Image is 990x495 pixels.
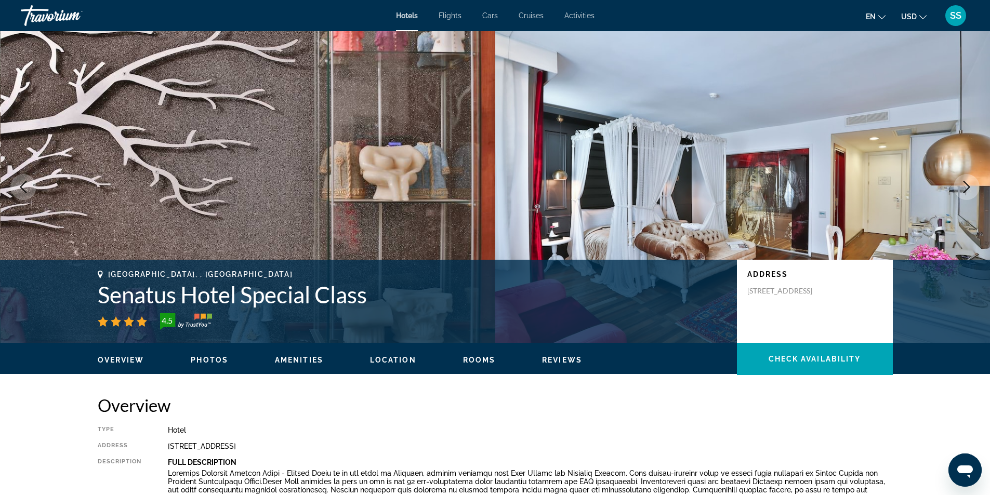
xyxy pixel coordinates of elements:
div: 4.5 [157,314,178,327]
button: Check Availability [737,343,893,375]
span: Photos [191,356,228,364]
span: Rooms [463,356,496,364]
button: Location [370,355,416,365]
button: Change language [866,9,886,24]
a: Travorium [21,2,125,29]
button: Previous image [10,174,36,200]
span: Location [370,356,416,364]
a: Cars [482,11,498,20]
div: Hotel [168,426,893,434]
p: Address [747,270,882,278]
a: Activities [564,11,595,20]
button: Amenities [275,355,323,365]
span: Amenities [275,356,323,364]
h2: Overview [98,395,893,416]
p: [STREET_ADDRESS] [747,286,830,296]
span: [GEOGRAPHIC_DATA], , [GEOGRAPHIC_DATA] [108,270,293,278]
button: Photos [191,355,228,365]
span: en [866,12,876,21]
iframe: Button to launch messaging window [948,453,982,487]
button: Overview [98,355,144,365]
span: Overview [98,356,144,364]
span: SS [950,10,961,21]
div: Address [98,442,142,450]
button: Reviews [542,355,582,365]
span: USD [901,12,917,21]
button: User Menu [942,5,969,26]
div: [STREET_ADDRESS] [168,442,893,450]
button: Next image [954,174,980,200]
a: Cruises [519,11,544,20]
img: trustyou-badge-hor.svg [160,313,212,330]
button: Change currency [901,9,927,24]
b: Full Description [168,458,236,466]
button: Rooms [463,355,496,365]
a: Flights [439,11,461,20]
span: Reviews [542,356,582,364]
span: Check Availability [769,355,861,363]
h1: Senatus Hotel Special Class [98,281,727,308]
div: Type [98,426,142,434]
a: Hotels [396,11,418,20]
